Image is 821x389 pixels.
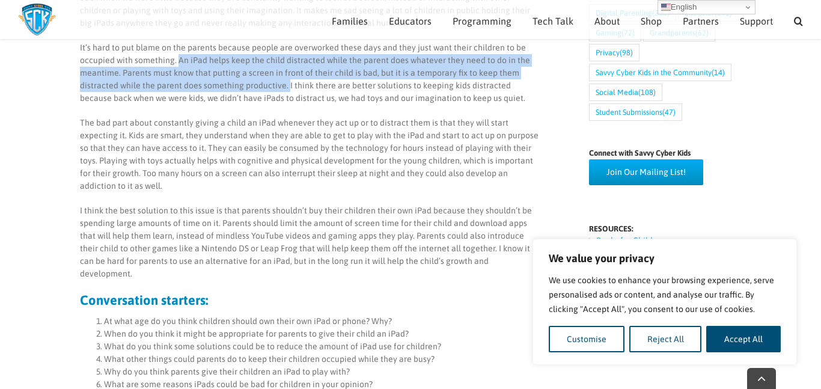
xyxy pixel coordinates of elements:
p: The bad part about constantly giving a child an iPad whenever they act up or to distract them is ... [80,117,541,192]
a: Join Our Mailing List! [589,159,703,185]
a: Student Submissions (47 items) [589,103,682,121]
button: Accept All [706,326,781,352]
h4: RESOURCES: [589,225,741,233]
span: (108) [638,84,656,100]
li: At what age do you think children should own their own iPad or phone? Why? [104,315,541,328]
span: Shop [641,16,662,26]
li: Why do you think parents give their children an iPad to play with? [104,366,541,378]
span: Educators [389,16,432,26]
p: We use cookies to enhance your browsing experience, serve personalised ads or content, and analys... [549,273,781,316]
p: I think the best solution to this issue is that parents shouldn’t buy their children their own iP... [80,204,541,280]
span: (98) [620,44,633,61]
a: Privacy (98 items) [589,44,639,61]
a: Social Media (108 items) [589,84,662,101]
a: Books for Children [596,236,665,245]
span: About [594,16,620,26]
button: Reject All [629,326,702,352]
p: We value your privacy [549,251,781,266]
span: Join Our Mailing List! [606,167,686,177]
li: What do you think some solutions could be to reduce the amount of iPad use for children? [104,340,541,353]
span: (14) [712,64,725,81]
img: Savvy Cyber Kids Logo [18,3,56,36]
span: Families [332,16,368,26]
span: Programming [453,16,511,26]
p: It’s hard to put blame on the parents because people are overworked these days and they just want... [80,41,541,105]
img: en [661,2,671,12]
li: When do you think it might be appropriate for parents to give their child an iPad? [104,328,541,340]
span: Support [740,16,773,26]
strong: Conversation starters: [80,292,208,308]
li: What other things could parents do to keep their children occupied while they are busy? [104,353,541,366]
a: Savvy Cyber Kids in the Community (14 items) [589,64,731,81]
h4: Connect with Savvy Cyber Kids [589,149,741,157]
span: (47) [662,104,676,120]
button: Customise [549,326,624,352]
span: Tech Talk [533,16,573,26]
span: Partners [683,16,719,26]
